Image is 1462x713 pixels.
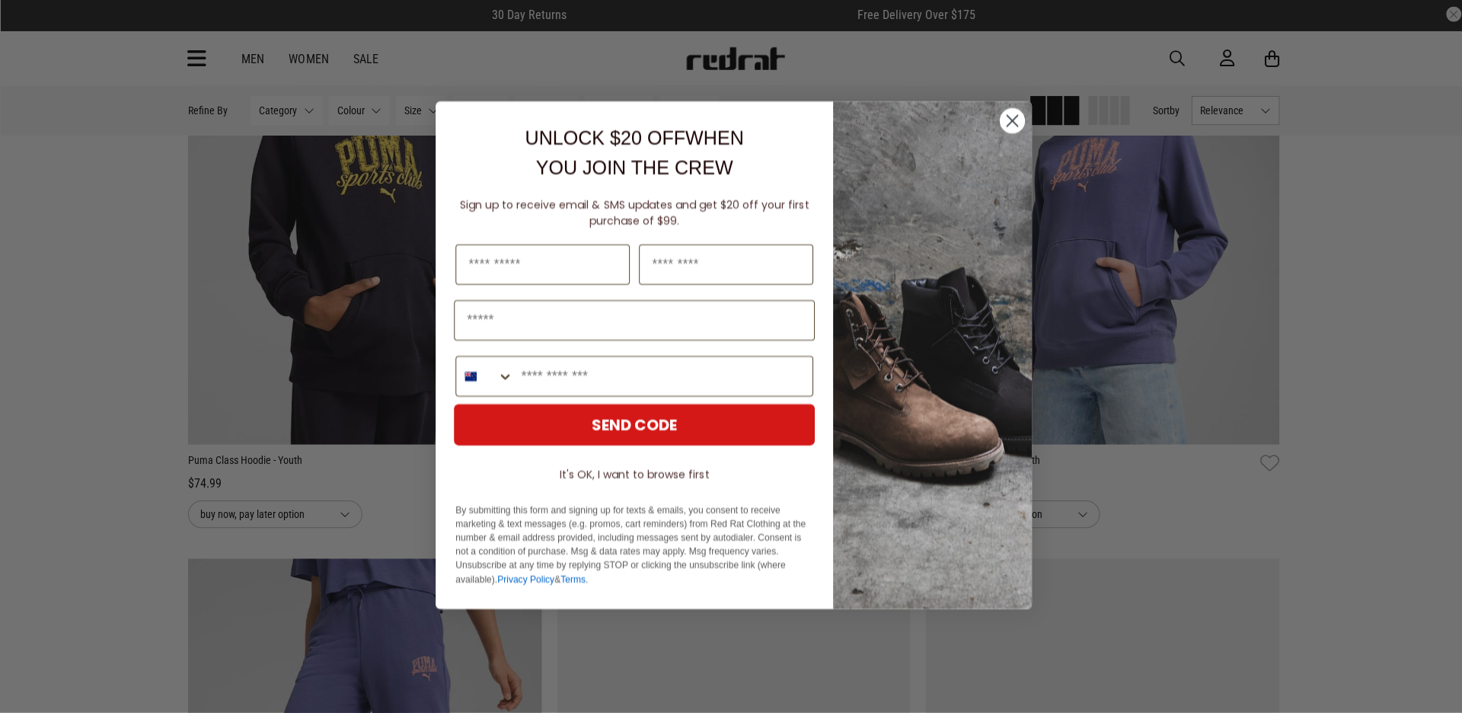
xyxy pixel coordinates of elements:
[454,246,627,286] input: First Name
[458,199,806,230] span: Sign up to receive email & SMS updates and get $20 off your first purchase of $99.
[454,504,810,587] p: By submitting this form and signing up for texts & emails, you consent to receive marketing & tex...
[523,129,683,151] span: UNLOCK $20 OFF
[830,104,1028,609] img: f7662613-148e-4c88-9575-6c6b5b55a647.jpeg
[463,372,475,384] img: New Zealand
[452,462,812,489] button: It's OK, I want to browse first
[558,574,583,585] a: Terms
[496,574,553,585] a: Privacy Policy
[452,302,812,342] input: Email
[12,6,58,52] button: Open LiveChat chat widget
[455,358,512,397] button: Search Countries
[995,110,1022,136] button: Close dialog
[534,158,730,180] span: YOU JOIN THE CREW
[683,129,741,151] span: WHEN
[452,405,812,446] button: SEND CODE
